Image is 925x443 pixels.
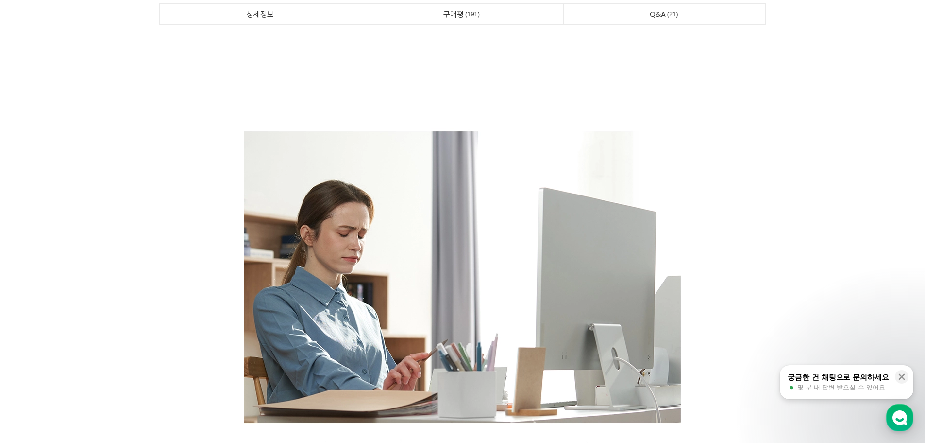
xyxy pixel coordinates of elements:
[666,9,680,19] span: 21
[89,323,101,331] span: 대화
[125,308,186,333] a: 설정
[160,4,361,24] a: 상세정보
[64,308,125,333] a: 대화
[150,323,162,331] span: 설정
[464,9,481,19] span: 191
[3,308,64,333] a: 홈
[31,323,36,331] span: 홈
[361,4,563,24] a: 구매평191
[564,4,766,24] a: Q&A21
